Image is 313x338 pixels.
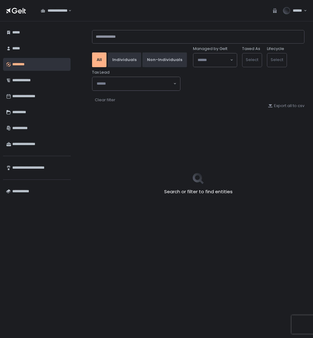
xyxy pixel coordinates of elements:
[246,57,258,63] span: Select
[271,57,283,63] span: Select
[95,97,115,103] div: Clear filter
[95,97,116,103] button: Clear filter
[92,77,180,90] div: Search for option
[92,70,110,75] span: Tax Lead
[142,52,187,67] button: Non-Individuals
[268,103,304,109] button: Export all to csv
[193,53,237,67] div: Search for option
[164,188,233,195] h2: Search or filter to find entities
[198,57,230,63] input: Search for option
[112,57,137,63] div: Individuals
[242,46,260,52] label: Taxed As
[267,46,284,52] label: Lifecycle
[37,4,71,17] div: Search for option
[147,57,182,63] div: Non-Individuals
[92,52,106,67] button: All
[193,46,227,52] span: Managed by Gelt
[97,81,173,87] input: Search for option
[97,57,102,63] div: All
[108,52,141,67] button: Individuals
